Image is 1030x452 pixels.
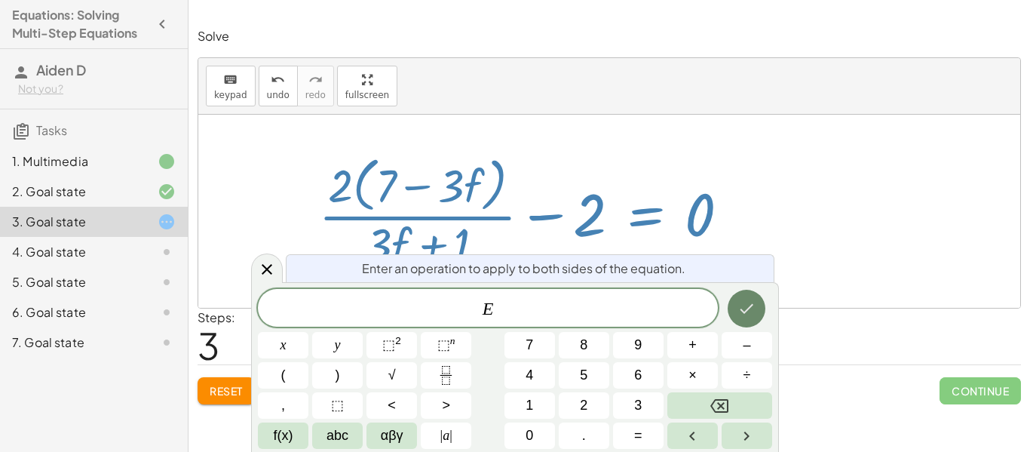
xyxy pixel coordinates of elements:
span: keypad [214,90,247,100]
span: √ [388,365,396,386]
span: abc [326,426,348,446]
button: 1 [504,392,555,419]
span: 0 [526,426,533,446]
button: Less than [366,392,417,419]
span: a [440,426,452,446]
button: 6 [613,362,664,389]
span: Tasks [36,122,67,138]
span: f(x) [274,426,293,446]
div: 5. Goal state [12,273,133,291]
span: 7 [526,335,533,355]
i: Task finished. [158,152,176,171]
p: Solve [198,28,1021,45]
button: Fraction [421,362,471,389]
button: Minus [722,332,772,358]
span: 5 [580,365,587,386]
span: fullscreen [345,90,389,100]
sup: n [450,335,455,346]
button: 3 [613,392,664,419]
label: Steps: [198,309,235,325]
button: undoundo [259,66,298,106]
button: 8 [559,332,609,358]
div: 1. Multimedia [12,152,133,171]
button: Equals [613,423,664,449]
span: αβγ [381,426,403,446]
button: Greek alphabet [366,423,417,449]
span: 3 [634,395,642,416]
button: 0 [504,423,555,449]
button: Plus [667,332,718,358]
div: 7. Goal state [12,334,133,352]
button: Placeholder [312,392,363,419]
span: 8 [580,335,587,355]
button: 4 [504,362,555,389]
span: ⬚ [331,395,344,416]
span: | [449,428,452,443]
span: x [280,335,287,355]
var: E [483,299,494,318]
span: , [281,395,285,416]
span: 3 [198,322,219,368]
i: Task not started. [158,243,176,261]
sup: 2 [395,335,401,346]
button: Superscript [421,332,471,358]
i: undo [271,71,285,89]
div: 2. Goal state [12,183,133,201]
span: + [688,335,697,355]
i: Task not started. [158,303,176,321]
button: Times [667,362,718,389]
button: Functions [258,423,308,449]
button: y [312,332,363,358]
span: = [634,426,642,446]
button: fullscreen [337,66,397,106]
button: , [258,392,308,419]
span: 9 [634,335,642,355]
button: Greater than [421,392,471,419]
span: Aiden D [36,61,86,78]
button: Square root [366,362,417,389]
i: redo [308,71,323,89]
div: 4. Goal state [12,243,133,261]
span: ) [336,365,340,386]
button: Squared [366,332,417,358]
button: Right arrow [722,423,772,449]
span: 4 [526,365,533,386]
div: 6. Goal state [12,303,133,321]
button: x [258,332,308,358]
span: . [582,426,586,446]
span: 1 [526,395,533,416]
span: Reset [210,384,243,398]
i: Task not started. [158,273,176,291]
i: Task not started. [158,334,176,352]
button: Alphabet [312,423,363,449]
h4: Equations: Solving Multi-Step Equations [12,6,149,42]
button: ) [312,362,363,389]
span: < [388,395,396,416]
span: ( [281,365,286,386]
span: undo [267,90,290,100]
i: Task started. [158,213,176,231]
span: × [688,365,697,386]
span: – [743,335,750,355]
i: Task finished and correct. [158,183,176,201]
span: ÷ [743,365,751,386]
div: Not you? [18,81,176,97]
button: Done [728,290,765,327]
i: keyboard [223,71,238,89]
span: > [442,395,450,416]
button: Divide [722,362,772,389]
span: redo [305,90,326,100]
button: 7 [504,332,555,358]
button: keyboardkeypad [206,66,256,106]
button: ( [258,362,308,389]
button: Left arrow [667,423,718,449]
div: 3. Goal state [12,213,133,231]
button: Backspace [667,392,772,419]
span: Enter an operation to apply to both sides of the equation. [362,260,685,278]
button: 9 [613,332,664,358]
span: 2 [580,395,587,416]
button: Reset [198,377,255,404]
span: 6 [634,365,642,386]
button: Absolute value [421,423,471,449]
span: y [335,335,341,355]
